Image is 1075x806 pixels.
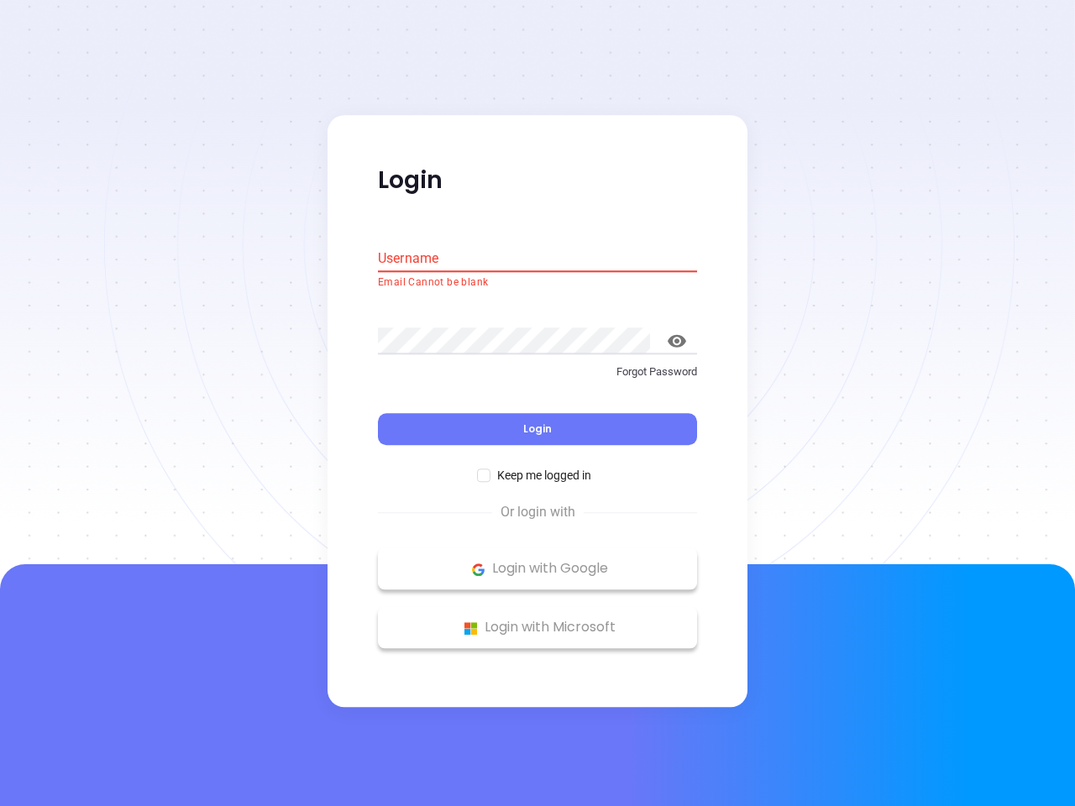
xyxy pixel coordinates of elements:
p: Email Cannot be blank [378,275,697,291]
a: Forgot Password [378,364,697,394]
button: Microsoft Logo Login with Microsoft [378,607,697,649]
button: Google Logo Login with Google [378,548,697,590]
p: Login with Google [386,557,689,582]
span: Or login with [492,503,584,523]
span: Login [523,422,552,437]
p: Login with Microsoft [386,615,689,641]
span: Keep me logged in [490,467,598,485]
p: Forgot Password [378,364,697,380]
p: Login [378,165,697,196]
img: Google Logo [468,559,489,580]
button: Login [378,414,697,446]
button: toggle password visibility [657,321,697,361]
img: Microsoft Logo [460,618,481,639]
